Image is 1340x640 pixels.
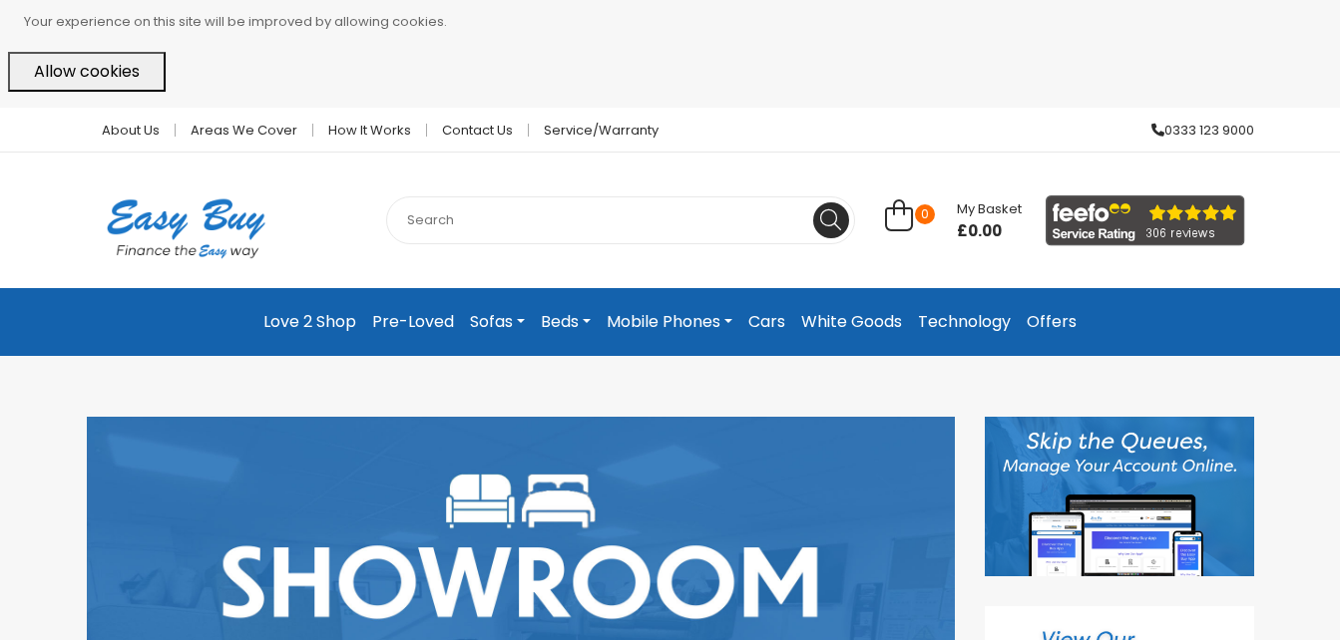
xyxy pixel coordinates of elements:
a: About Us [87,124,176,137]
a: Technology [910,304,1019,340]
a: Pre-Loved [364,304,462,340]
input: Search [386,196,855,244]
img: Easy Buy [87,172,285,284]
a: Sofas [462,304,533,340]
span: £0.00 [957,221,1022,241]
a: Love 2 Shop [255,304,364,340]
button: Allow cookies [8,52,166,92]
a: Mobile Phones [599,304,740,340]
a: Beds [533,304,599,340]
a: Service/Warranty [529,124,659,137]
a: Contact Us [427,124,529,137]
a: White Goods [793,304,910,340]
a: 0 My Basket £0.00 [885,210,1022,233]
img: feefo_logo [1046,195,1245,246]
a: Areas we cover [176,124,313,137]
a: Cars [740,304,793,340]
p: Your experience on this site will be improved by allowing cookies. [24,8,1332,36]
a: How it works [313,124,427,137]
img: Discover our App [985,417,1254,576]
span: My Basket [957,199,1022,218]
a: 0333 123 9000 [1136,124,1254,137]
a: Offers [1019,304,1085,340]
span: 0 [915,204,935,224]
